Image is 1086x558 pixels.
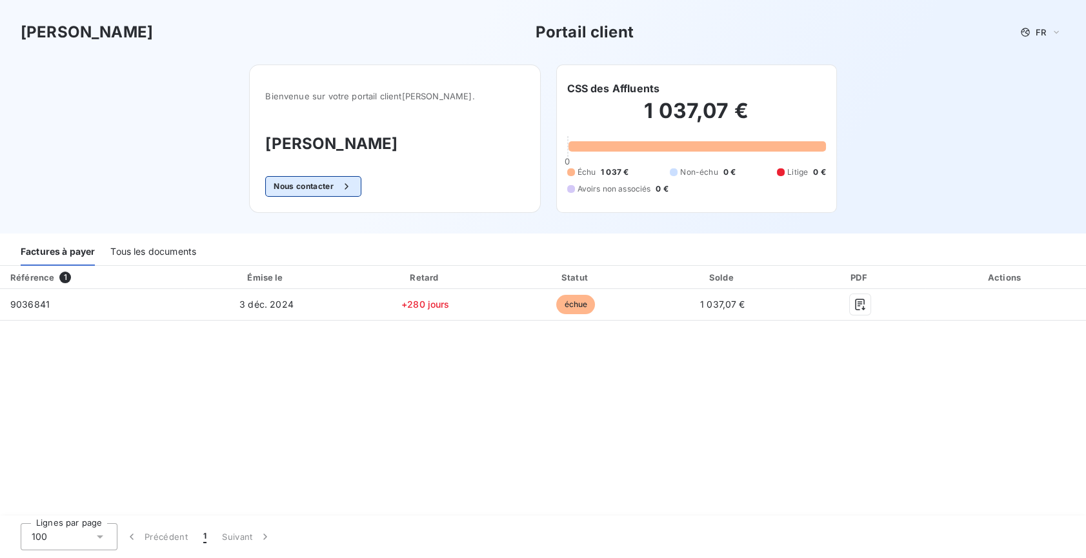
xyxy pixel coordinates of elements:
h2: 1 037,07 € [567,98,826,137]
button: Précédent [117,523,196,550]
button: Suivant [214,523,279,550]
span: 0 € [656,183,668,195]
span: 0 € [723,166,736,178]
span: 100 [32,530,47,543]
span: FR [1036,27,1046,37]
div: Actions [928,271,1083,284]
div: Référence [10,272,54,283]
div: Solde [653,271,793,284]
span: 1 [59,272,71,283]
h6: CSS des Affluents [567,81,660,96]
h3: Portail client [536,21,634,44]
span: Bienvenue sur votre portail client [PERSON_NAME] . [265,91,524,101]
span: Litige [787,166,808,178]
span: 1 [203,530,206,543]
button: 1 [196,523,214,550]
div: Émise le [186,271,347,284]
span: 1 037 € [601,166,628,178]
div: PDF [798,271,923,284]
div: Statut [504,271,647,284]
span: échue [556,295,595,314]
span: 0 € [813,166,825,178]
span: 9036841 [10,299,50,310]
span: 3 déc. 2024 [239,299,294,310]
button: Nous contacter [265,176,361,197]
span: 1 037,07 € [700,299,745,310]
div: Retard [352,271,499,284]
div: Tous les documents [110,239,196,266]
span: 0 [565,156,570,166]
span: Non-échu [680,166,718,178]
h3: [PERSON_NAME] [21,21,153,44]
div: Factures à payer [21,239,95,266]
span: +280 jours [401,299,450,310]
span: Échu [578,166,596,178]
h3: [PERSON_NAME] [265,132,524,155]
span: Avoirs non associés [578,183,651,195]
